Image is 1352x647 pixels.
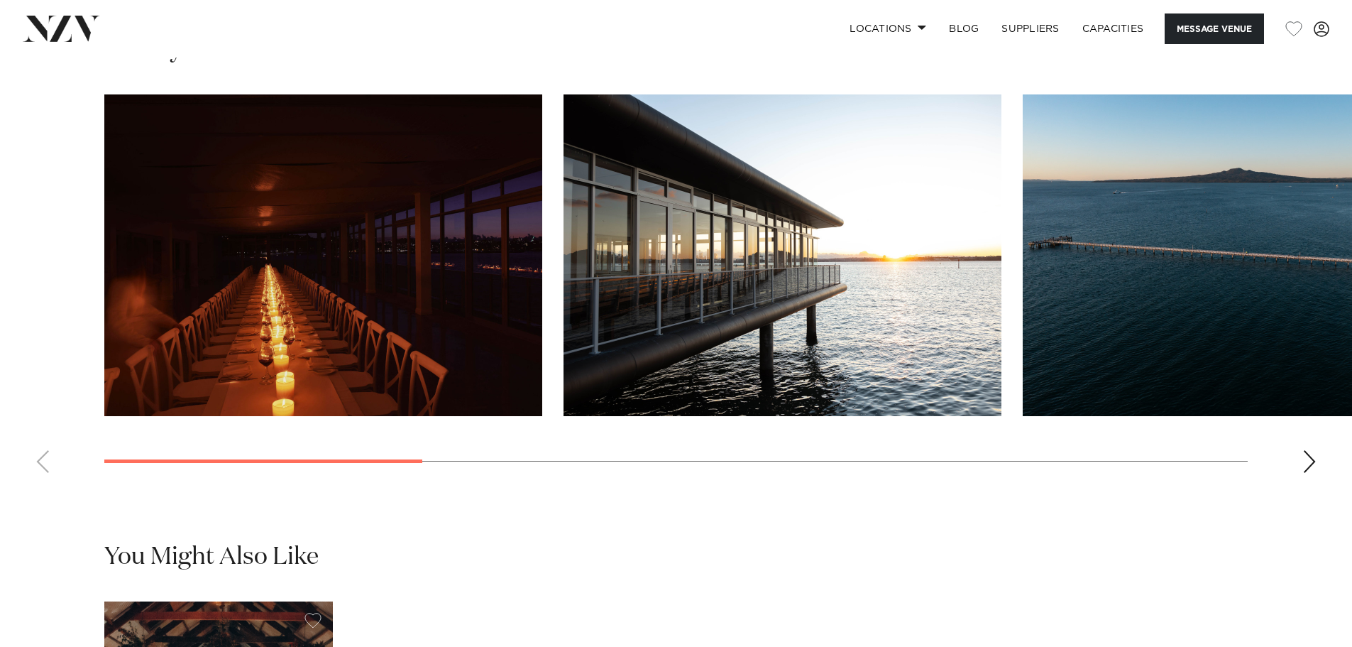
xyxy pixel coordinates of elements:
[838,13,938,44] a: Locations
[938,13,990,44] a: BLOG
[104,94,542,416] swiper-slide: 1 / 9
[1071,13,1155,44] a: Capacities
[104,541,319,573] h2: You Might Also Like
[23,16,100,41] img: nzv-logo.png
[564,94,1001,416] swiper-slide: 2 / 9
[990,13,1070,44] a: SUPPLIERS
[1165,13,1264,44] button: Message Venue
